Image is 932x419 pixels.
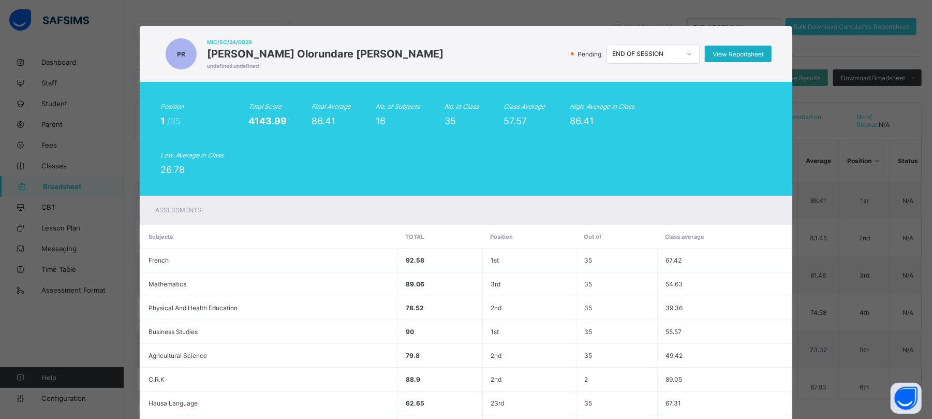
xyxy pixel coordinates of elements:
[491,233,513,240] span: Position
[612,50,680,58] div: END OF SESSION
[167,116,181,126] span: /35
[445,103,479,110] i: No. in Class
[504,103,545,110] i: Class Average
[406,304,424,312] span: 78.52
[160,151,224,159] i: Low. Average in Class
[149,304,238,312] span: Physical And Health Education
[584,352,592,359] span: 35
[312,103,351,110] i: Final Average
[177,50,185,58] span: PR
[406,256,424,264] span: 92.58
[376,103,420,110] i: No. of Subjects
[665,233,704,240] span: Class average
[584,304,592,312] span: 35
[891,383,922,414] button: Open asap
[491,375,501,383] span: 2nd
[149,399,198,407] span: Hausa Language
[149,233,173,240] span: Subjects
[491,304,501,312] span: 2nd
[406,233,424,240] span: Total
[149,280,186,288] span: Mathematics
[713,50,764,58] span: View Reportsheet
[584,256,592,264] span: 35
[445,115,456,126] span: 35
[584,328,592,336] span: 35
[665,256,682,264] span: 67.42
[207,39,443,45] span: MIC/SC/24/0029
[155,206,202,214] span: Assessments
[504,115,527,126] span: 57.57
[570,103,634,110] i: High. Average in Class
[406,328,414,336] span: 90
[160,115,167,126] span: 1
[491,256,499,264] span: 1st
[665,399,681,407] span: 67.31
[149,328,198,336] span: Business Studies
[584,399,592,407] span: 35
[584,375,588,383] span: 2
[207,48,443,60] span: [PERSON_NAME] Olorundare [PERSON_NAME]
[570,115,594,126] span: 86.41
[406,375,420,383] span: 88.9
[584,233,602,240] span: Out of
[376,115,386,126] span: 16
[491,352,501,359] span: 2nd
[248,103,282,110] i: Total Score
[406,352,420,359] span: 79.8
[491,280,500,288] span: 3rd
[491,399,504,407] span: 23rd
[406,399,424,407] span: 62.65
[160,164,185,175] span: 26.78
[149,352,207,359] span: Agricultural Science
[584,280,592,288] span: 35
[665,328,682,336] span: 55.57
[207,63,443,69] span: undefined undefined
[665,304,683,312] span: 39.36
[665,280,683,288] span: 54.63
[665,375,682,383] span: 89.05
[576,50,604,58] span: Pending
[406,280,424,288] span: 89.06
[312,115,335,126] span: 86.41
[248,115,287,126] span: 4143.99
[160,103,184,110] i: Position
[665,352,683,359] span: 49.42
[491,328,499,336] span: 1st
[149,256,169,264] span: French
[149,375,165,383] span: C.R.K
